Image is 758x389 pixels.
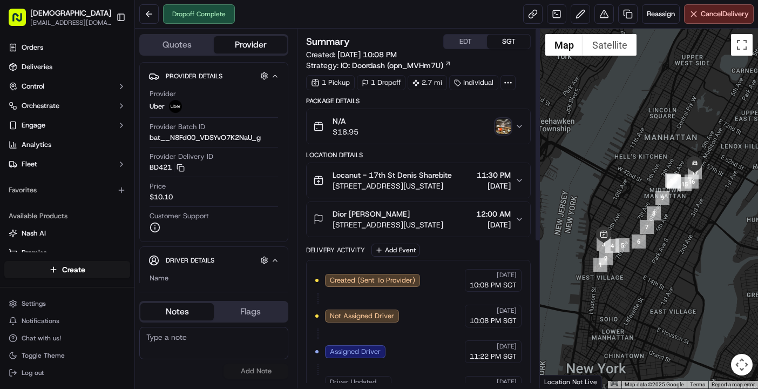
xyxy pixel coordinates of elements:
[611,381,618,386] button: Keyboard shortcuts
[30,18,111,27] button: [EMAIL_ADDRESS][DOMAIN_NAME]
[140,36,214,53] button: Quotes
[4,296,130,311] button: Settings
[184,107,197,120] button: Start new chat
[30,8,111,18] span: [DEMOGRAPHIC_DATA]
[150,133,261,143] span: bat__N8Fd00_VDSYvO7K2NaU_g
[496,119,511,134] img: photo_proof_of_delivery image
[22,120,45,130] span: Engage
[22,299,46,308] span: Settings
[87,153,178,172] a: 💻API Documentation
[665,173,679,187] div: 10
[543,374,578,388] img: Google
[4,331,130,346] button: Chat with us!
[476,219,511,230] span: [DATE]
[22,368,44,377] span: Log out
[684,4,754,24] button: CancelDelivery
[22,62,52,72] span: Deliveries
[166,256,214,265] span: Driver Details
[22,351,65,360] span: Toggle Theme
[4,244,130,261] button: Promise
[545,34,583,56] button: Show street map
[37,104,177,115] div: Start new chat
[341,60,451,71] a: IO: Doordash (opn_MVHm7U)
[22,229,46,238] span: Nash AI
[306,97,531,105] div: Package Details
[449,75,498,90] div: Individual
[477,180,511,191] span: [DATE]
[666,174,680,188] div: 14
[4,261,130,278] button: Create
[4,136,130,153] a: Analytics
[214,303,287,320] button: Flags
[22,159,37,169] span: Fleet
[333,219,443,230] span: [STREET_ADDRESS][US_STATE]
[22,248,47,258] span: Promise
[497,271,517,279] span: [DATE]
[477,170,511,180] span: 11:30 PM
[497,378,517,386] span: [DATE]
[102,157,173,168] span: API Documentation
[333,209,410,219] span: Dior [PERSON_NAME]
[476,209,511,219] span: 12:00 AM
[22,43,43,52] span: Orders
[640,220,654,234] div: 7
[307,163,530,198] button: Locanut - 17th St Denis Sharebite[STREET_ADDRESS][US_STATE]11:30 PM[DATE]
[371,244,419,257] button: Add Event
[37,115,137,123] div: We're available if you need us!
[306,49,397,60] span: Created:
[150,163,185,172] button: BD421
[307,202,530,237] button: Dior [PERSON_NAME][STREET_ADDRESS][US_STATE]12:00 AM[DATE]
[690,381,705,387] a: Terms (opens in new tab)
[306,37,350,46] h3: Summary
[731,34,753,56] button: Toggle fullscreen view
[4,156,130,173] button: Fleet
[470,352,517,361] span: 11:22 PM SGT
[333,180,452,191] span: [STREET_ADDRESS][US_STATE]
[540,375,602,388] div: Location Not Live
[712,381,755,387] a: Report a map error
[330,276,415,285] span: Created (Sent To Provider)
[22,140,51,150] span: Analytics
[647,206,661,220] div: 8
[647,9,675,19] span: Reassign
[6,153,87,172] a: 📗Knowledge Base
[625,381,683,387] span: Map data ©2025 Google
[148,67,279,85] button: Provider Details
[22,317,59,325] span: Notifications
[341,60,443,71] span: IO: Doordash (opn_MVHm7U)
[306,60,451,71] div: Strategy:
[597,237,611,251] div: 3
[4,97,130,115] button: Orchestrate
[22,82,44,91] span: Control
[22,101,59,111] span: Orchestrate
[150,211,209,221] span: Customer Support
[150,102,165,111] span: Uber
[470,316,517,326] span: 10:08 PM SGT
[150,192,173,202] span: $10.10
[408,75,447,90] div: 2.7 mi
[605,239,619,253] div: 4
[330,347,381,357] span: Assigned Driver
[169,100,182,113] img: uber-new-logo.jpeg
[599,251,613,265] div: 2
[22,157,83,168] span: Knowledge Base
[4,348,130,363] button: Toggle Theme
[543,374,578,388] a: Open this area in Google Maps (opens a new window)
[150,122,205,132] span: Provider Batch ID
[306,75,355,90] div: 1 Pickup
[306,151,531,159] div: Location Details
[9,248,126,258] a: Promise
[306,246,365,254] div: Delivery Activity
[333,116,358,126] span: N/A
[148,251,279,269] button: Driver Details
[4,58,130,76] a: Deliveries
[4,313,130,328] button: Notifications
[4,117,130,134] button: Engage
[150,182,166,191] span: Price
[4,225,130,242] button: Nash AI
[470,280,517,290] span: 10:08 PM SGT
[593,258,607,272] div: 1
[642,4,680,24] button: Reassign
[150,152,213,162] span: Provider Delivery ID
